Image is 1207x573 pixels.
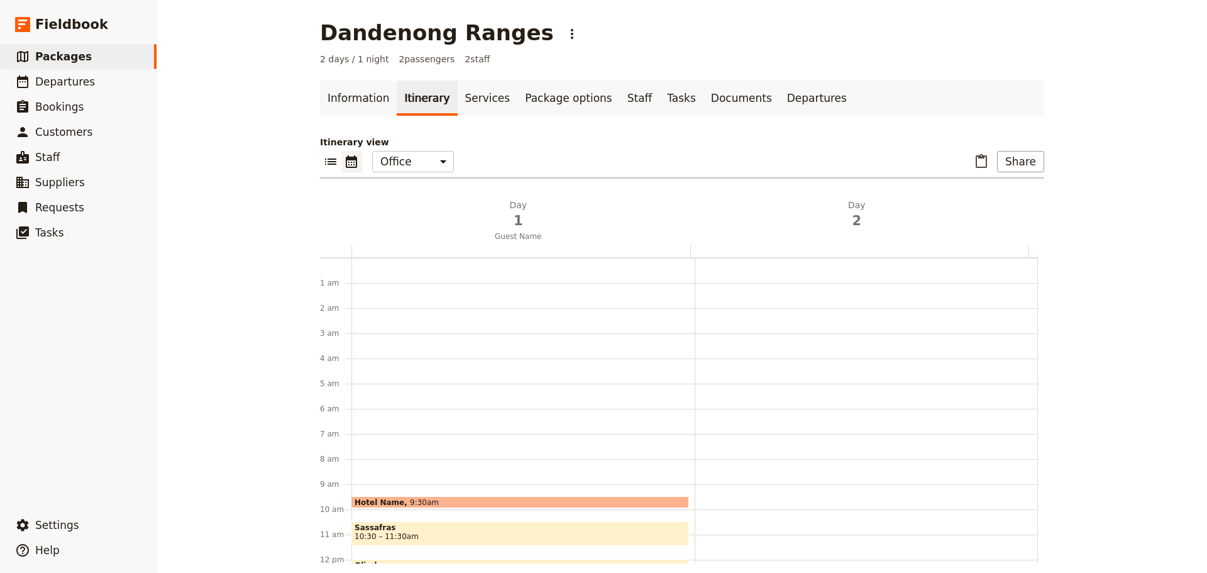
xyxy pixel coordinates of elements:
[320,136,1044,148] p: Itinerary view
[320,479,351,489] div: 9 am
[410,498,439,506] span: 9:30am
[320,555,351,565] div: 12 pm
[780,81,854,116] a: Departures
[355,532,419,541] span: 10:30 – 11:30am
[695,211,1019,230] span: 2
[35,544,60,557] span: Help
[561,23,583,45] button: Actions
[35,151,60,164] span: Staff
[320,454,351,464] div: 8 am
[320,353,351,364] div: 4 am
[341,151,362,172] button: Calendar view
[620,81,660,116] a: Staff
[35,75,95,88] span: Departures
[458,81,518,116] a: Services
[320,81,397,116] a: Information
[997,151,1044,172] button: Share
[351,231,685,242] span: Guest Name
[320,504,351,515] div: 10 am
[35,15,108,34] span: Fieldbook
[320,530,351,540] div: 11 am
[659,81,703,116] a: Tasks
[971,151,992,172] button: Paste itinerary item
[320,53,389,65] span: 2 days / 1 night
[320,151,341,172] button: List view
[320,303,351,313] div: 2 am
[399,53,455,65] span: 2 passengers
[320,328,351,338] div: 3 am
[35,101,84,113] span: Bookings
[355,498,410,506] span: Hotel Name
[690,199,1029,235] button: Day2
[351,496,689,508] div: Hotel Name9:30am
[397,81,457,116] a: Itinerary
[465,53,490,65] span: 2 staff
[351,199,690,245] button: Day1Guest Name
[355,561,686,570] span: Olinda
[35,50,92,63] span: Packages
[320,429,351,439] div: 7 am
[355,523,686,532] span: Sassafras
[356,211,680,230] span: 1
[517,81,619,116] a: Package options
[695,199,1019,230] h2: Day
[35,176,85,189] span: Suppliers
[35,126,92,138] span: Customers
[320,379,351,389] div: 5 am
[351,521,689,546] div: Sassafras10:30 – 11:30am
[703,81,780,116] a: Documents
[35,201,84,214] span: Requests
[35,226,64,239] span: Tasks
[35,519,79,531] span: Settings
[320,278,351,288] div: 1 am
[356,199,680,230] h2: Day
[320,20,554,45] h1: Dandenong Ranges
[320,404,351,414] div: 6 am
